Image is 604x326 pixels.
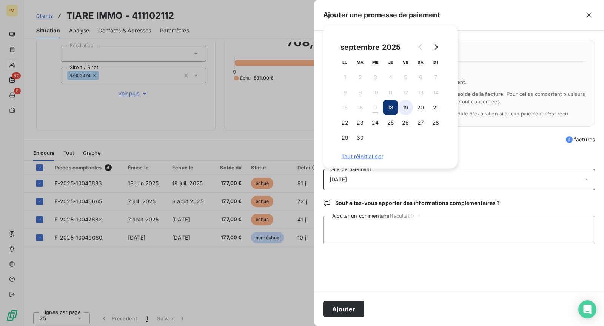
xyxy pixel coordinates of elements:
[353,70,368,85] button: 2
[383,115,398,130] button: 25
[368,100,383,115] button: 17
[383,55,398,70] th: jeudi
[353,115,368,130] button: 23
[341,154,439,160] span: Tout réinitialiser
[323,10,440,20] h5: Ajouter une promesse de paiement
[428,55,443,70] th: dimanche
[383,70,398,85] button: 4
[413,55,428,70] th: samedi
[398,100,413,115] button: 19
[368,85,383,100] button: 10
[566,136,595,143] span: factures
[398,85,413,100] button: 12
[413,85,428,100] button: 13
[342,91,586,105] span: La promesse de paiement couvre . Pour celles comportant plusieurs échéances, seules les échéances...
[335,199,500,207] span: Souhaitez-vous apporter des informations complémentaires ?
[578,300,596,318] div: Open Intercom Messenger
[330,177,347,183] span: [DATE]
[383,100,398,115] button: 18
[337,55,353,70] th: lundi
[368,55,383,70] th: mercredi
[398,55,413,70] th: vendredi
[353,85,368,100] button: 9
[413,115,428,130] button: 27
[428,115,443,130] button: 28
[428,70,443,85] button: 7
[368,70,383,85] button: 3
[337,130,353,145] button: 29
[323,301,364,317] button: Ajouter
[368,115,383,130] button: 24
[337,70,353,85] button: 1
[383,85,398,100] button: 11
[353,130,368,145] button: 30
[353,55,368,70] th: mardi
[337,41,403,53] div: septembre 2025
[353,100,368,115] button: 16
[422,91,504,97] span: l’ensemble du solde de la facture
[566,136,573,143] span: 4
[428,40,443,55] button: Go to next month
[428,85,443,100] button: 14
[398,70,413,85] button: 5
[413,100,428,115] button: 20
[413,70,428,85] button: 6
[428,100,443,115] button: 21
[337,85,353,100] button: 8
[337,100,353,115] button: 15
[337,115,353,130] button: 22
[398,115,413,130] button: 26
[413,40,428,55] button: Go to previous month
